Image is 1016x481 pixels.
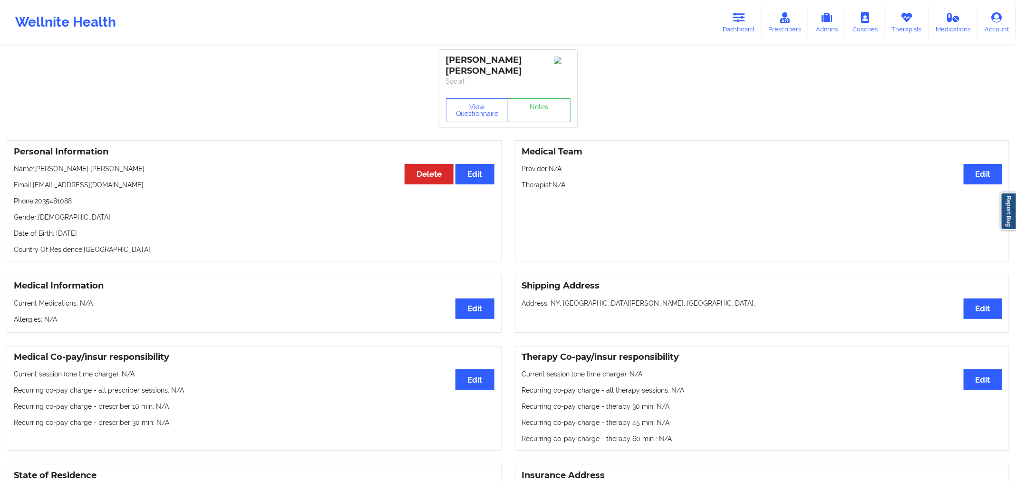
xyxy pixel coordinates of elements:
[716,7,762,38] a: Dashboard
[14,229,494,238] p: Date of Birth: [DATE]
[522,385,1003,395] p: Recurring co-pay charge - all therapy sessions : N/A
[522,352,1003,363] h3: Therapy Co-pay/insur responsibility
[522,470,1003,481] h3: Insurance Address
[446,77,571,86] p: Social
[885,7,929,38] a: Therapists
[14,245,494,254] p: Country Of Residence: [GEOGRAPHIC_DATA]
[14,418,494,427] p: Recurring co-pay charge - prescriber 30 min : N/A
[14,298,494,308] p: Current Medications: N/A
[964,298,1002,319] button: Edit
[522,418,1003,427] p: Recurring co-pay charge - therapy 45 min : N/A
[14,352,494,363] h3: Medical Co-pay/insur responsibility
[522,164,1003,173] p: Provider: N/A
[977,7,1016,38] a: Account
[964,369,1002,390] button: Edit
[446,55,571,77] div: [PERSON_NAME] [PERSON_NAME]
[964,164,1002,184] button: Edit
[522,298,1003,308] p: Address: NY, [GEOGRAPHIC_DATA][PERSON_NAME], [GEOGRAPHIC_DATA].
[14,385,494,395] p: Recurring co-pay charge - all prescriber sessions : N/A
[14,212,494,222] p: Gender: [DEMOGRAPHIC_DATA]
[14,315,494,324] p: Allergies: N/A
[455,164,494,184] button: Edit
[845,7,885,38] a: Coaches
[14,180,494,190] p: Email: [EMAIL_ADDRESS][DOMAIN_NAME]
[14,369,494,379] p: Current session (one time charge): N/A
[522,402,1003,411] p: Recurring co-pay charge - therapy 30 min : N/A
[554,57,571,64] img: Image%2Fplaceholer-image.png
[522,180,1003,190] p: Therapist: N/A
[808,7,845,38] a: Admins
[929,7,978,38] a: Medications
[14,164,494,173] p: Name: [PERSON_NAME] [PERSON_NAME]
[14,280,494,291] h3: Medical Information
[522,369,1003,379] p: Current session (one time charge): N/A
[522,146,1003,157] h3: Medical Team
[14,146,494,157] h3: Personal Information
[522,434,1003,443] p: Recurring co-pay charge - therapy 60 min : N/A
[1001,192,1016,230] a: Report Bug
[14,470,494,481] h3: State of Residence
[14,402,494,411] p: Recurring co-pay charge - prescriber 10 min : N/A
[446,98,509,122] button: View Questionnaire
[405,164,454,184] button: Delete
[455,369,494,390] button: Edit
[762,7,809,38] a: Prescribers
[522,280,1003,291] h3: Shipping Address
[508,98,571,122] a: Notes
[455,298,494,319] button: Edit
[14,196,494,206] p: Phone: 2035481088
